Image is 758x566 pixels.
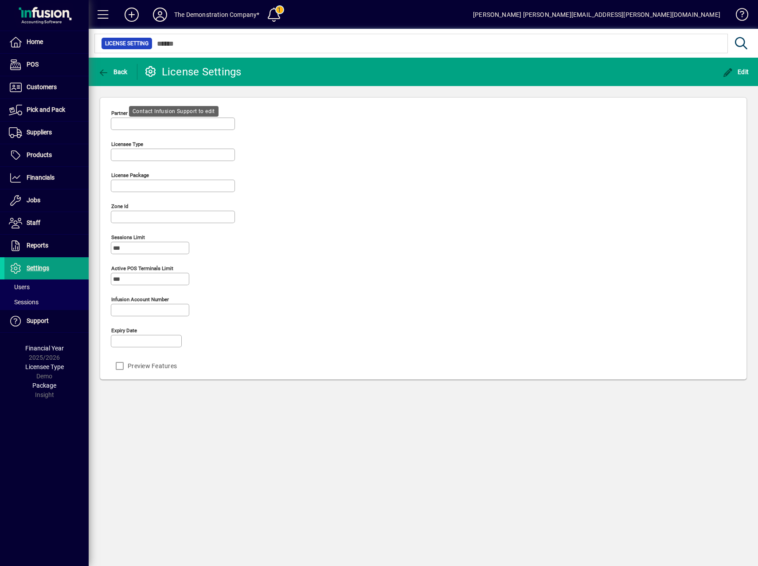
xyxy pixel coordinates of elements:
a: Sessions [4,295,89,310]
a: Reports [4,235,89,257]
mat-label: License Package [111,172,149,178]
a: Home [4,31,89,53]
span: Reports [27,242,48,249]
button: Back [96,64,130,80]
a: Customers [4,76,89,98]
div: Contact Infusion Support to edit [129,106,219,117]
button: Add [117,7,146,23]
span: POS [27,61,39,68]
button: Edit [720,64,751,80]
span: Financial Year [25,345,64,352]
span: License Setting [105,39,148,48]
mat-label: Zone Id [111,203,129,209]
div: License Settings [144,65,242,79]
a: Suppliers [4,122,89,144]
mat-label: Sessions Limit [111,234,145,240]
span: Licensee Type [25,363,64,370]
a: Pick and Pack [4,99,89,121]
div: The Demonstration Company* [174,8,260,22]
span: Jobs [27,197,40,204]
app-page-header-button: Back [89,64,137,80]
a: Knowledge Base [729,2,747,31]
span: Back [98,68,128,75]
a: Staff [4,212,89,234]
a: Support [4,310,89,332]
span: Home [27,38,43,45]
span: Edit [723,68,749,75]
div: [PERSON_NAME] [PERSON_NAME][EMAIL_ADDRESS][PERSON_NAME][DOMAIN_NAME] [473,8,720,22]
a: Jobs [4,189,89,212]
mat-label: Licensee Type [111,141,143,147]
mat-label: Expiry date [111,327,137,334]
span: Sessions [9,299,39,306]
span: Users [9,283,30,291]
a: Financials [4,167,89,189]
span: Support [27,317,49,324]
mat-label: Partner [111,110,128,116]
span: Pick and Pack [27,106,65,113]
span: Financials [27,174,55,181]
span: Package [32,382,56,389]
span: Suppliers [27,129,52,136]
a: Products [4,144,89,166]
span: Settings [27,264,49,271]
button: Profile [146,7,174,23]
span: Staff [27,219,40,226]
a: POS [4,54,89,76]
span: Products [27,151,52,158]
span: Customers [27,83,57,90]
a: Users [4,279,89,295]
mat-label: Infusion account number [111,296,169,303]
mat-label: Active POS Terminals Limit [111,265,173,271]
